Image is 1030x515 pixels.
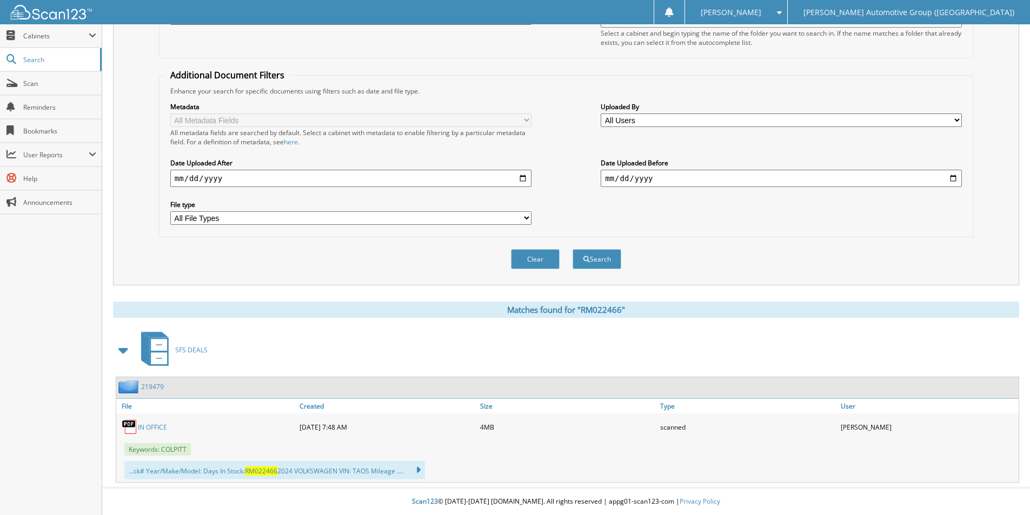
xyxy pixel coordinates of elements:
label: File type [170,200,531,209]
button: Clear [511,249,560,269]
a: File [116,399,297,413]
label: Date Uploaded Before [601,158,962,168]
span: [PERSON_NAME] [701,9,761,16]
span: User Reports [23,150,89,159]
div: 4MB [477,416,658,438]
label: Date Uploaded After [170,158,531,168]
a: SFS DEALS [135,329,208,371]
label: Metadata [170,102,531,111]
div: Matches found for "RM022466" [113,302,1019,318]
iframe: Chat Widget [976,463,1030,515]
span: Cabinets [23,31,89,41]
span: SFS DEALS [175,345,208,355]
span: Help [23,174,96,183]
legend: Additional Document Filters [165,69,290,81]
div: © [DATE]-[DATE] [DOMAIN_NAME]. All rights reserved | appg01-scan123-com | [102,489,1030,515]
a: 219479 [141,382,164,391]
a: User [838,399,1019,413]
span: [PERSON_NAME] Automotive Group ([GEOGRAPHIC_DATA]) [803,9,1014,16]
span: Reminders [23,103,96,112]
div: [PERSON_NAME] [838,416,1019,438]
a: Created [297,399,477,413]
span: Announcements [23,198,96,207]
div: All metadata fields are searched by default. Select a cabinet with metadata to enable filtering b... [170,128,531,146]
img: PDF.png [122,419,138,435]
div: Enhance your search for specific documents using filters such as date and file type. [165,86,967,96]
input: start [170,170,531,187]
span: RM022466 [245,466,277,476]
div: scanned [657,416,838,438]
label: Uploaded By [601,102,962,111]
a: Privacy Policy [680,497,720,506]
input: end [601,170,962,187]
button: Search [573,249,621,269]
span: Keywords: COLPITT [124,443,191,456]
span: Scan123 [412,497,438,506]
a: IN OFFICE [138,423,167,432]
span: Search [23,55,95,64]
a: Size [477,399,658,413]
a: Type [657,399,838,413]
span: Bookmarks [23,126,96,136]
div: [DATE] 7:48 AM [297,416,477,438]
img: scan123-logo-white.svg [11,5,92,19]
img: folder2.png [118,380,141,393]
span: Scan [23,79,96,88]
div: Select a cabinet and begin typing the name of the folder you want to search in. If the name match... [601,29,962,47]
a: here [284,137,298,146]
div: ...ck# Year/Make/Model: Days In Stock: 2024 VOLKSWAGEN VIN: TAOS Mileage .... [124,461,425,479]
